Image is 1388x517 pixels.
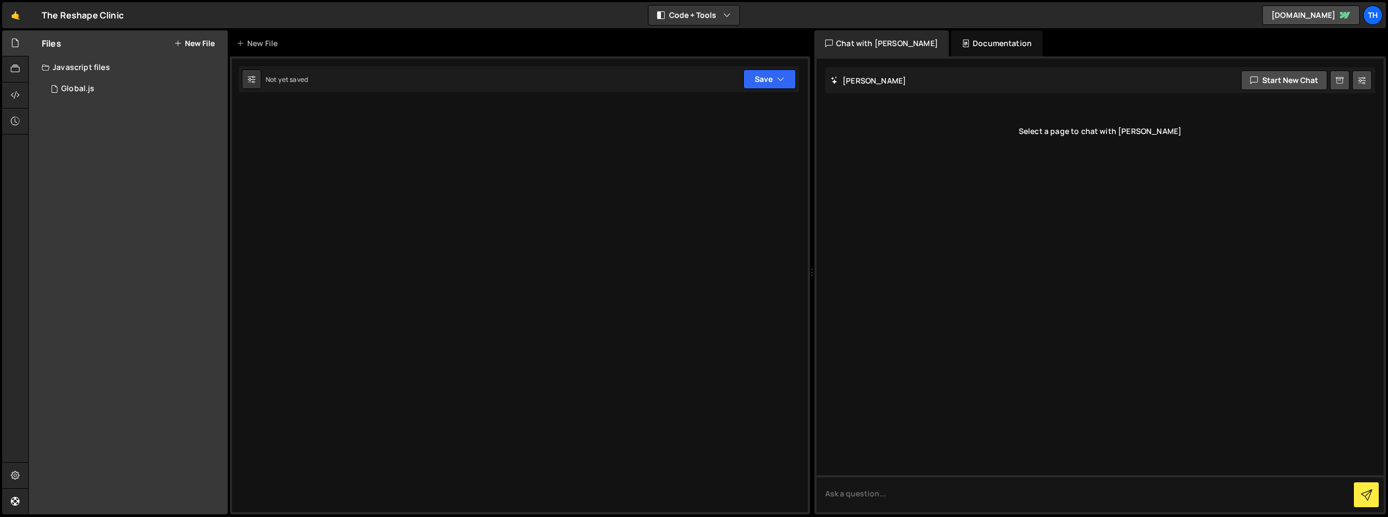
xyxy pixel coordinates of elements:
[2,2,29,28] a: 🤙
[951,30,1043,56] div: Documentation
[61,84,94,94] div: Global.js
[1363,5,1383,25] a: Th
[29,56,228,78] div: Javascript files
[42,78,228,100] div: 15878/42361.js
[42,37,61,49] h2: Files
[814,30,949,56] div: Chat with [PERSON_NAME]
[42,9,124,22] div: The Reshape Clinic
[174,39,215,48] button: New File
[1241,71,1327,90] button: Start new chat
[266,75,308,84] div: Not yet saved
[236,38,282,49] div: New File
[743,69,796,89] button: Save
[648,5,740,25] button: Code + Tools
[1262,5,1360,25] a: [DOMAIN_NAME]
[831,75,906,86] h2: [PERSON_NAME]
